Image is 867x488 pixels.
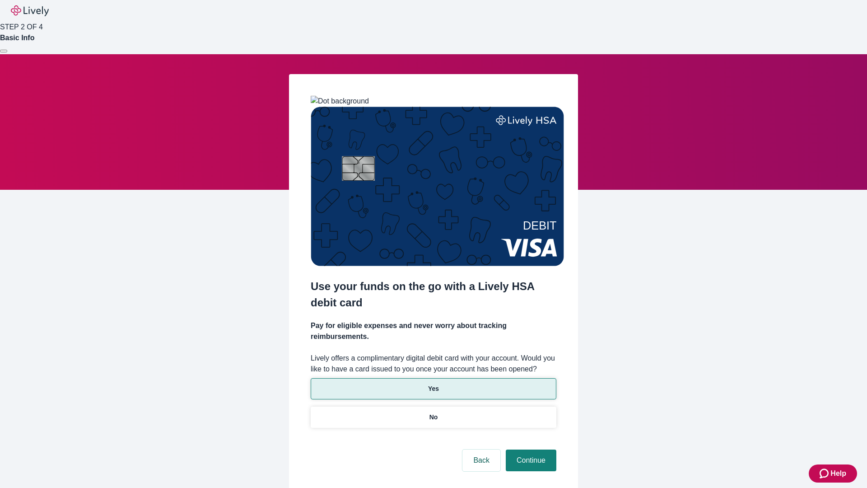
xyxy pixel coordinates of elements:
[429,413,438,422] p: No
[820,468,830,479] svg: Zendesk support icon
[311,278,556,311] h2: Use your funds on the go with a Lively HSA debit card
[311,378,556,399] button: Yes
[830,468,846,479] span: Help
[311,320,556,342] h4: Pay for eligible expenses and never worry about tracking reimbursements.
[311,107,564,266] img: Debit card
[311,96,369,107] img: Dot background
[11,5,49,16] img: Lively
[462,450,500,471] button: Back
[809,465,857,483] button: Zendesk support iconHelp
[311,407,556,428] button: No
[311,353,556,375] label: Lively offers a complimentary digital debit card with your account. Would you like to have a card...
[506,450,556,471] button: Continue
[428,384,439,394] p: Yes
